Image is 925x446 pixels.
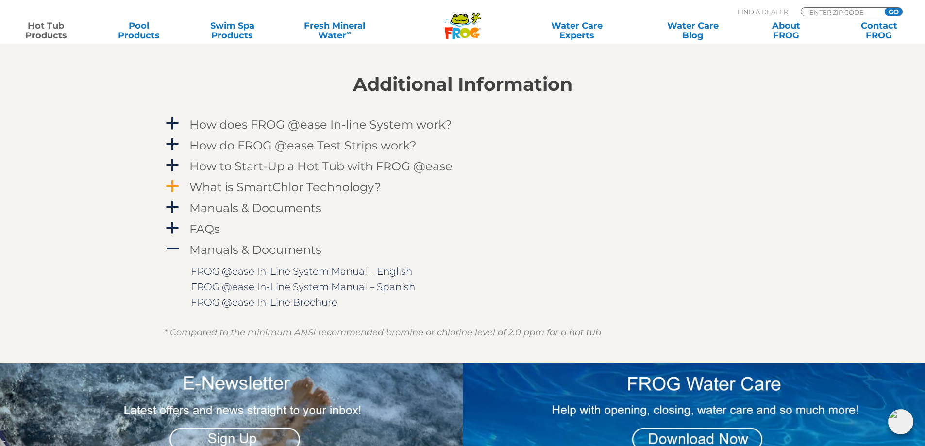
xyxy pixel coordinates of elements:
span: a [165,158,180,173]
a: PoolProducts [103,21,175,40]
span: a [165,200,180,215]
a: Water CareBlog [656,21,729,40]
h4: How to Start-Up a Hot Tub with FROG @ease [189,160,453,173]
span: a [165,137,180,152]
span: a [165,221,180,235]
a: a How does FROG @ease In-line System work? [164,116,761,133]
img: openIcon [888,409,913,434]
a: a FAQs [164,220,761,238]
a: Water CareExperts [518,21,636,40]
span: a [165,116,180,131]
a: Hot TubProducts [10,21,82,40]
h4: Manuals & Documents [189,201,321,215]
h2: Additional Information [164,74,761,95]
p: Find A Dealer [738,7,788,16]
h4: What is SmartChlor Technology? [189,181,381,194]
a: a What is SmartChlor Technology? [164,178,761,196]
h4: How does FROG @ease In-line System work? [189,118,452,131]
sup: ∞ [346,29,351,36]
a: a How to Start-Up a Hot Tub with FROG @ease [164,157,761,175]
em: * Compared to the minimum ANSI recommended bromine or chlorine level of 2.0 ppm for a hot tub [164,327,601,338]
h4: How do FROG @ease Test Strips work? [189,139,417,152]
a: FROG @ease In-Line System Manual – Spanish [191,281,415,293]
span: A [165,242,180,256]
a: ContactFROG [843,21,915,40]
a: a How do FROG @ease Test Strips work? [164,136,761,154]
input: GO [885,8,902,16]
input: Zip Code Form [808,8,874,16]
a: Swim SpaProducts [196,21,269,40]
a: FROG @ease In-Line System Manual – English [191,265,412,277]
a: AboutFROG [750,21,822,40]
h4: Manuals & Documents [189,243,321,256]
a: a Manuals & Documents [164,199,761,217]
span: a [165,179,180,194]
a: FROG @ease In-Line Brochure [191,297,337,308]
a: Fresh MineralWater∞ [289,21,380,40]
h4: FAQs [189,222,220,235]
a: A Manuals & Documents [164,241,761,259]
